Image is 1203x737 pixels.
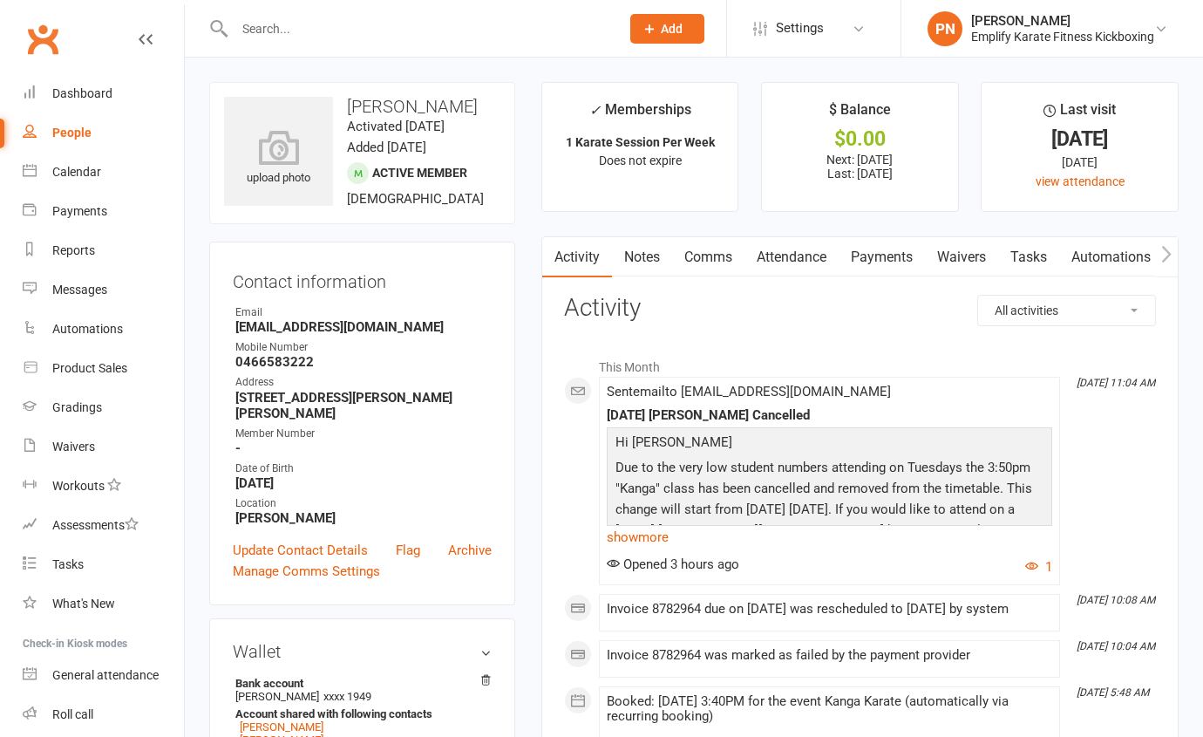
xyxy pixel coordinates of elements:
[564,295,1156,322] h3: Activity
[1077,640,1155,652] i: [DATE] 10:04 AM
[630,14,704,44] button: Add
[52,126,92,140] div: People
[233,642,492,661] h3: Wallet
[607,602,1052,617] div: Invoice 8782964 due on [DATE] was rescheduled to [DATE] by system
[839,237,925,277] a: Payments
[23,467,184,506] a: Workouts
[1077,686,1149,699] i: [DATE] 5:48 AM
[1077,594,1155,606] i: [DATE] 10:08 AM
[23,506,184,545] a: Assessments
[1059,237,1163,277] a: Automations
[744,237,839,277] a: Attendance
[235,354,492,370] strong: 0466583222
[23,270,184,310] a: Messages
[589,102,601,119] i: ✓
[21,17,65,61] a: Clubworx
[611,457,1048,566] p: Due to the very low student numbers attending on Tuesdays the 3:50pm "Kanga" class has been cance...
[396,540,420,561] a: Flag
[607,408,1052,423] div: [DATE] [PERSON_NAME] Cancelled
[23,349,184,388] a: Product Sales
[23,153,184,192] a: Calendar
[233,561,380,582] a: Manage Comms Settings
[607,648,1052,663] div: Invoice 8782964 was marked as failed by the payment provider
[607,384,891,399] span: Sent email to [EMAIL_ADDRESS][DOMAIN_NAME]
[229,17,608,41] input: Search...
[925,237,998,277] a: Waivers
[233,265,492,291] h3: Contact information
[778,153,942,181] p: Next: [DATE] Last: [DATE]
[599,154,682,167] span: Does not expire
[997,153,1162,172] div: [DATE]
[23,113,184,153] a: People
[1025,556,1052,577] button: 1
[52,440,95,454] div: Waivers
[52,243,95,257] div: Reports
[347,140,426,155] time: Added [DATE]
[23,656,184,695] a: General attendance kiosk mode
[347,191,484,207] span: [DEMOGRAPHIC_DATA]
[1043,99,1116,130] div: Last visit
[928,11,962,46] div: PN
[448,540,492,561] a: Archive
[589,99,691,131] div: Memberships
[372,166,467,180] span: Active member
[997,130,1162,148] div: [DATE]
[240,720,323,734] a: [PERSON_NAME]
[607,556,739,572] span: Opened 3 hours ago
[52,165,101,179] div: Calendar
[971,29,1154,44] div: Emplify Karate Fitness Kickboxing
[52,400,102,414] div: Gradings
[224,130,333,188] div: upload photo
[607,694,1052,724] div: Booked: [DATE] 3:40PM for the event Kanga Karate (automatically via recurring booking)
[323,690,371,703] span: xxxx 1949
[23,192,184,231] a: Payments
[607,525,1052,549] a: show more
[235,495,492,512] div: Location
[52,557,84,571] div: Tasks
[235,707,483,720] strong: Account shared with following contacts
[672,237,744,277] a: Comms
[235,374,492,391] div: Address
[661,22,683,36] span: Add
[235,319,492,335] strong: [EMAIL_ADDRESS][DOMAIN_NAME]
[612,237,672,277] a: Notes
[23,695,184,734] a: Roll call
[52,361,127,375] div: Product Sales
[776,9,824,48] span: Settings
[52,322,123,336] div: Automations
[23,388,184,427] a: Gradings
[235,304,492,321] div: Email
[542,237,612,277] a: Activity
[778,130,942,148] div: $0.00
[564,349,1156,377] li: This Month
[235,440,492,456] strong: -
[235,510,492,526] strong: [PERSON_NAME]
[52,86,112,100] div: Dashboard
[829,99,891,130] div: $ Balance
[52,597,115,611] div: What's New
[235,390,492,421] strong: [STREET_ADDRESS][PERSON_NAME][PERSON_NAME]
[224,97,500,116] h3: [PERSON_NAME]
[566,135,715,149] strong: 1 Karate Session Per Week
[23,310,184,349] a: Automations
[23,584,184,624] a: What's New
[235,339,492,356] div: Mobile Number
[52,518,139,532] div: Assessments
[347,119,445,134] time: Activated [DATE]
[52,707,93,721] div: Roll call
[235,426,492,442] div: Member Number
[23,74,184,113] a: Dashboard
[611,432,1048,457] p: Hi [PERSON_NAME]
[52,668,159,682] div: General attendance
[233,540,368,561] a: Update Contact Details
[235,461,492,477] div: Date of Birth
[235,677,483,690] strong: Bank account
[23,231,184,270] a: Reports
[52,283,107,297] div: Messages
[52,479,105,493] div: Workouts
[235,475,492,491] strong: [DATE]
[1077,377,1155,389] i: [DATE] 11:04 AM
[23,427,184,467] a: Waivers
[1036,174,1125,188] a: view attendance
[52,204,107,218] div: Payments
